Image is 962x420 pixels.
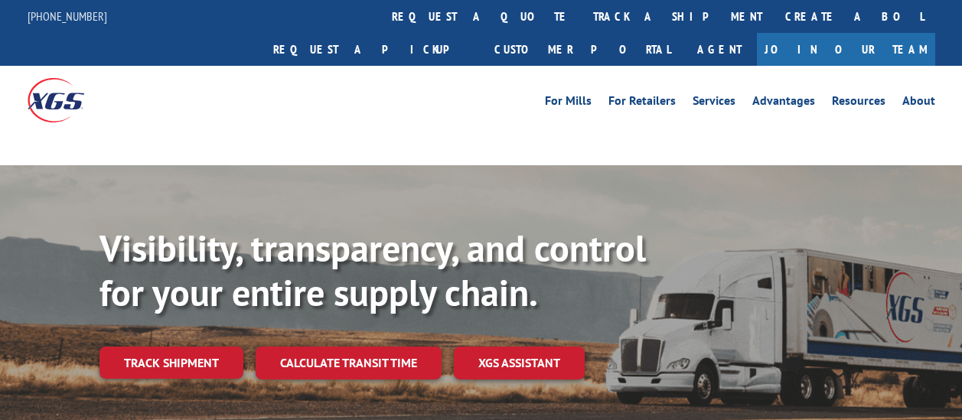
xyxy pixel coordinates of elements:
a: Agent [682,33,757,66]
a: XGS ASSISTANT [454,347,585,379]
a: Resources [832,95,885,112]
a: About [902,95,935,112]
a: Services [693,95,735,112]
a: Request a pickup [262,33,483,66]
a: For Retailers [608,95,676,112]
a: Calculate transit time [256,347,442,379]
a: Customer Portal [483,33,682,66]
a: [PHONE_NUMBER] [28,8,107,24]
a: Join Our Team [757,33,935,66]
a: Advantages [752,95,815,112]
a: Track shipment [99,347,243,379]
a: For Mills [545,95,592,112]
b: Visibility, transparency, and control for your entire supply chain. [99,224,646,316]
